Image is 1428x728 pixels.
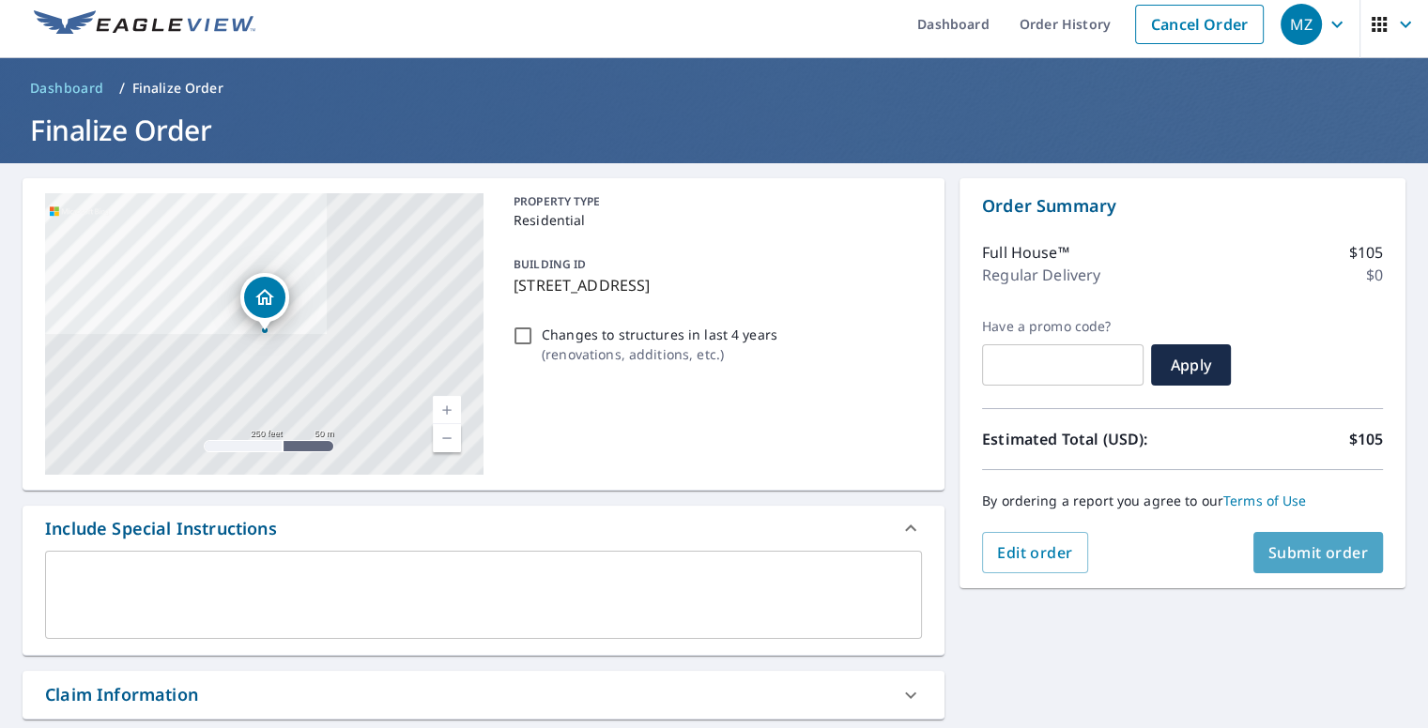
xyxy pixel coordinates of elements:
[982,193,1383,219] p: Order Summary
[997,542,1073,563] span: Edit order
[433,396,461,424] a: Current Level 17, Zoom In
[1253,532,1384,573] button: Submit order
[514,210,914,230] p: Residential
[240,273,289,331] div: Dropped pin, building 1, Residential property, 2104 Campfire Ct Silver Spring, MD 20906
[23,111,1405,149] h1: Finalize Order
[982,428,1183,450] p: Estimated Total (USD):
[119,77,125,99] li: /
[1348,241,1383,264] p: $105
[23,73,1405,103] nav: breadcrumb
[982,493,1383,509] p: By ordering a report you agree to our
[1166,355,1216,375] span: Apply
[23,506,944,551] div: Include Special Instructions
[982,532,1088,573] button: Edit order
[1268,542,1369,563] span: Submit order
[30,79,104,98] span: Dashboard
[982,264,1100,286] p: Regular Delivery
[1151,344,1231,386] button: Apply
[982,318,1144,335] label: Have a promo code?
[1348,428,1383,450] p: $105
[1223,492,1307,509] a: Terms of Use
[982,241,1069,264] p: Full House™
[433,424,461,452] a: Current Level 17, Zoom Out
[23,73,112,103] a: Dashboard
[542,325,777,344] p: Changes to structures in last 4 years
[1135,5,1264,44] a: Cancel Order
[542,344,777,364] p: ( renovations, additions, etc. )
[45,682,198,707] div: Claim Information
[1281,4,1322,45] div: MZ
[514,193,914,210] p: PROPERTY TYPE
[34,10,255,38] img: EV Logo
[45,516,277,541] div: Include Special Instructions
[514,256,586,272] p: BUILDING ID
[514,274,914,296] p: [STREET_ADDRESS]
[132,79,223,98] p: Finalize Order
[23,671,944,719] div: Claim Information
[1366,264,1383,286] p: $0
